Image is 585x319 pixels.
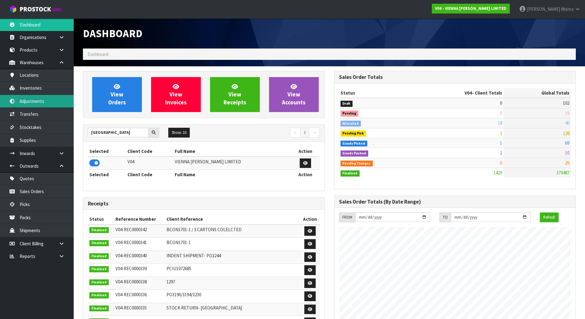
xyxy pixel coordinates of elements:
[435,6,506,11] strong: V04 - VIENNA [PERSON_NAME] LIMITED
[115,253,147,259] span: V04-REC0000340
[126,146,173,156] th: Client Code
[173,157,291,170] td: VIENNA [PERSON_NAME] LIMITED
[565,110,569,116] span: 19
[500,150,502,156] span: 2
[341,161,373,167] span: Pending Charges
[432,4,510,14] a: V04 - VIENNA [PERSON_NAME] LIMITED
[115,279,147,285] span: V04-REC0000338
[126,157,173,170] td: V04
[341,111,359,117] span: Pending
[166,253,221,259] span: INDENT SHIPMENT- PO3244
[565,140,569,146] span: 69
[309,128,320,138] a: →
[209,128,320,138] nav: Page navigation
[88,51,108,57] span: Dashboard
[339,212,355,222] div: FROM
[341,101,353,107] span: Draft
[166,266,191,271] span: PCIU1072685
[83,27,142,40] span: Dashboard
[89,292,109,298] span: Finalised
[500,140,502,146] span: 1
[168,128,190,138] button: Show: 10
[500,130,502,136] span: 1
[269,77,319,112] a: ViewAccounts
[563,130,569,136] span: 128
[114,214,165,224] th: Reference Number
[89,305,109,312] span: Finalised
[88,146,126,156] th: Selected
[465,90,472,96] span: V04
[115,266,147,271] span: V04-REC0000339
[498,120,502,126] span: 18
[565,160,569,166] span: 29
[527,6,560,12] span: [PERSON_NAME]
[341,121,361,127] span: Allocated
[291,170,320,180] th: Action
[88,128,149,137] input: Search clients
[88,214,114,224] th: Status
[290,128,301,138] a: ←
[88,201,320,207] h3: Receipts
[341,150,369,157] span: Goods Packed
[115,305,147,311] span: V04-REC0000335
[500,110,502,116] span: 0
[126,170,173,180] th: Client Code
[165,83,187,106] span: View Invoices
[493,170,502,176] span: 1429
[88,170,126,180] th: Selected
[341,170,360,177] span: Finalised
[173,170,291,180] th: Full Name
[52,7,62,13] small: WMS
[115,239,147,245] span: V04-REC0000341
[151,77,201,112] a: ViewInvoices
[89,240,109,246] span: Finalised
[166,292,201,298] span: PO3190/3194/3230
[565,150,569,156] span: 10
[89,227,109,233] span: Finalised
[108,83,126,106] span: View Orders
[556,170,569,176] span: 379487
[416,88,504,98] th: - Client Totals
[300,214,320,224] th: Action
[282,83,306,106] span: View Accounts
[561,6,574,12] span: Mishra
[92,77,142,112] a: ViewOrders
[439,212,451,222] div: TO
[341,141,368,147] span: Goods Picked
[300,128,309,138] a: 1
[504,88,571,98] th: Global Totals
[115,227,147,232] span: V04-REC0000342
[500,100,502,106] span: 0
[89,279,109,286] span: Finalised
[89,253,109,259] span: Finalised
[20,5,51,13] span: ProStock
[339,199,571,205] h3: Sales Order Totals (By Date Range)
[563,100,569,106] span: 102
[166,279,175,285] span: 1297
[115,292,147,298] span: V04-REC0000336
[500,160,502,166] span: 0
[210,77,260,112] a: ViewReceipts
[540,212,559,222] button: Refresh
[339,74,571,80] h3: Sales Order Totals
[89,266,109,272] span: Finalised
[166,227,242,232] span: BCON1701-1 / 3 CARTONS COLELCTED
[291,146,320,156] th: Action
[565,120,569,126] span: 40
[173,146,291,156] th: Full Name
[341,130,366,137] span: Pending Pick
[224,83,246,106] span: View Receipts
[165,214,300,224] th: Client Reference
[339,88,416,98] th: Status
[9,5,17,13] img: cube-alt.png
[166,305,242,311] span: STOCK RETURN- [GEOGRAPHIC_DATA]
[166,239,191,245] span: BCON1701-1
